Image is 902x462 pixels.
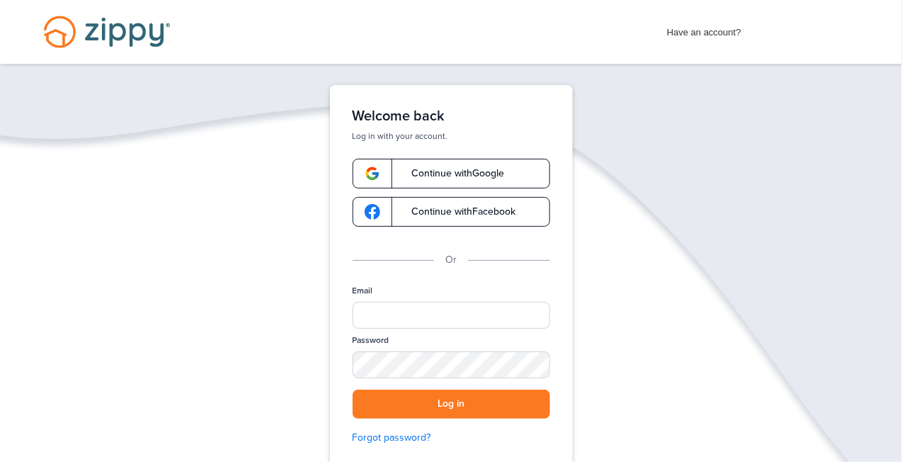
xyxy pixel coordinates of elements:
img: google-logo [365,166,380,181]
span: Continue with Google [398,169,505,179]
span: Continue with Facebook [398,207,516,217]
a: google-logoContinue withFacebook [353,197,550,227]
label: Email [353,285,373,297]
input: Password [353,351,550,378]
p: Log in with your account. [353,130,550,142]
button: Log in [353,390,550,419]
label: Password [353,334,389,346]
img: google-logo [365,204,380,220]
a: Forgot password? [353,430,550,446]
h1: Welcome back [353,108,550,125]
a: google-logoContinue withGoogle [353,159,550,188]
span: Have an account? [667,18,741,40]
input: Email [353,302,550,329]
p: Or [445,252,457,268]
